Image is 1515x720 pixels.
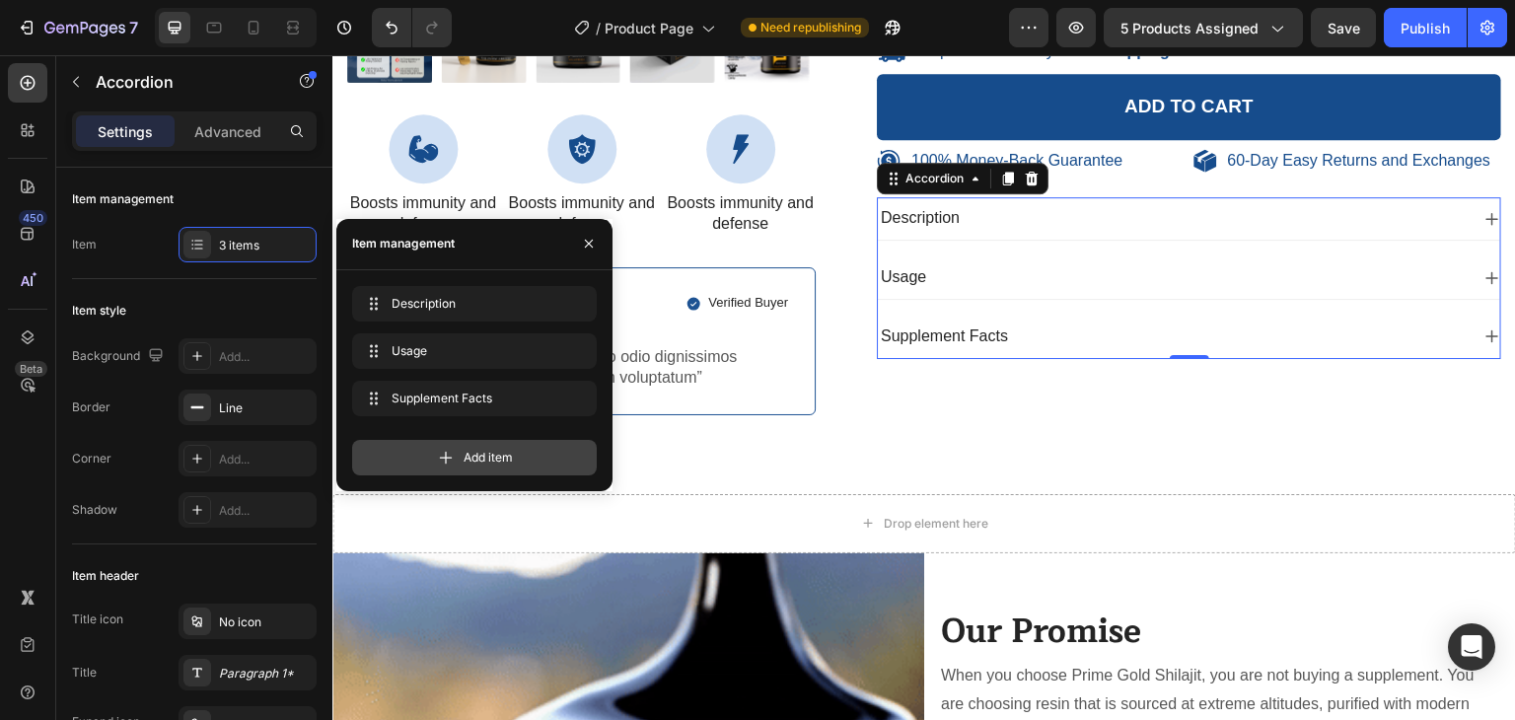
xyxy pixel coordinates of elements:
[129,16,138,39] p: 7
[596,18,601,38] span: /
[609,607,1167,720] p: When you choose Prime Gold Shilajit, you are not buying a supplement. You are choosing resin that...
[72,236,97,253] div: Item
[896,96,1159,116] p: 60-Day Easy Returns and Exchanges
[41,292,457,333] p: “At vero eos et accusamus et iusto odio dignissimos ducimus qui blanditiis praesentium voluptatum”
[392,390,549,407] span: Supplement Facts
[551,461,656,476] div: Drop element here
[760,19,861,36] span: Need republishing
[219,613,312,631] div: No icon
[72,450,111,468] div: Corner
[334,138,481,180] p: Boosts immunity and defense
[72,398,110,416] div: Border
[545,150,630,177] div: Rich Text Editor. Editing area: main
[219,237,312,254] div: 3 items
[194,121,261,142] p: Advanced
[579,96,790,116] p: 100% Money-Back Guarantee
[605,18,693,38] span: Product Page
[15,361,47,377] div: Beta
[1104,8,1303,47] button: 5 products assigned
[219,399,312,417] div: Line
[332,55,1515,720] iframe: Design area
[548,212,594,233] p: Usage
[544,19,1169,85] button: Add to cart
[464,449,513,467] span: Add item
[140,239,244,280] p: [PERSON_NAME]
[792,39,921,64] div: Add to cart
[372,8,452,47] div: Undo/Redo
[1448,623,1495,671] div: Open Intercom Messenger
[72,343,168,370] div: Background
[219,348,312,366] div: Add...
[548,153,627,174] p: Description
[376,240,456,256] p: Verified Buyer
[1384,8,1467,47] button: Publish
[1401,18,1450,38] div: Publish
[392,295,549,313] span: Description
[219,502,312,520] div: Add...
[1120,18,1259,38] span: 5 products assigned
[219,665,312,683] div: Paragraph 1*
[72,611,123,628] div: Title icon
[96,70,263,94] p: Accordion
[72,501,117,519] div: Shadow
[548,271,676,292] p: Supplement Facts
[607,554,1169,601] h2: Our Promise
[98,121,153,142] p: Settings
[72,302,126,320] div: Item style
[392,342,549,360] span: Usage
[545,209,597,236] div: Rich Text Editor. Editing area: main
[219,451,312,468] div: Add...
[19,210,47,226] div: 450
[1311,8,1376,47] button: Save
[569,114,635,132] div: Accordion
[545,268,679,295] div: Rich Text Editor. Editing area: main
[1328,20,1360,36] span: Save
[352,235,455,252] div: Item management
[72,664,97,682] div: Title
[8,8,147,47] button: 7
[72,190,174,208] div: Item management
[72,567,139,585] div: Item header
